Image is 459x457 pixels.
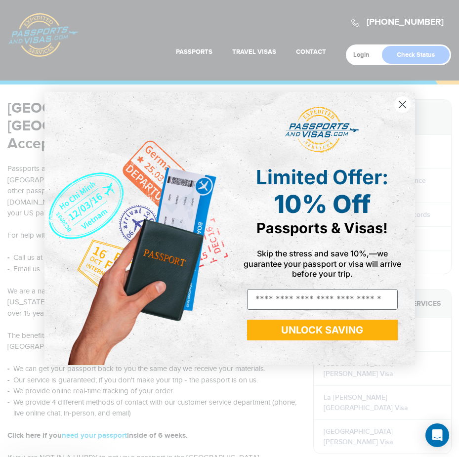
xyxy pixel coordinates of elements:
span: 10% Off [274,189,371,219]
img: passports and visas [285,107,359,153]
div: Open Intercom Messenger [425,423,449,447]
button: Close dialog [394,96,411,113]
button: UNLOCK SAVING [247,320,398,340]
img: de9cda0d-0715-46ca-9a25-073762a91ba7.png [44,92,230,365]
span: Limited Offer: [256,165,388,189]
span: Passports & Visas! [256,219,388,237]
span: Skip the stress and save 10%,—we guarantee your passport or visa will arrive before your trip. [244,249,401,278]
